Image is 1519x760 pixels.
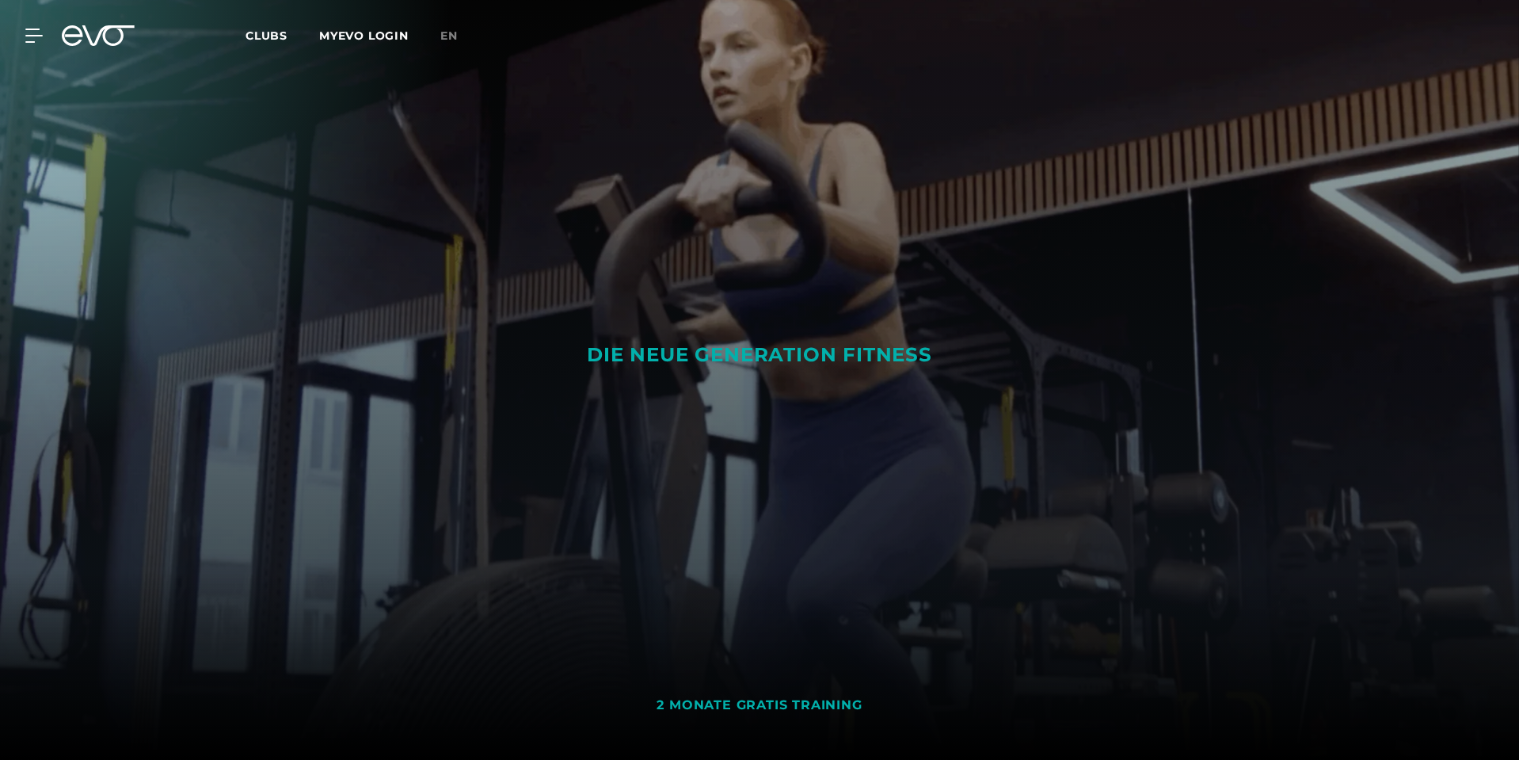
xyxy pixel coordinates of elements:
div: 2 MONATE GRATIS TRAINING [657,697,862,714]
div: DIE NEUE GENERATION FITNESS [487,342,1032,368]
span: Clubs [246,29,287,43]
a: en [440,27,477,45]
a: MYEVO LOGIN [319,29,409,43]
span: en [440,29,458,43]
a: Clubs [246,28,319,43]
